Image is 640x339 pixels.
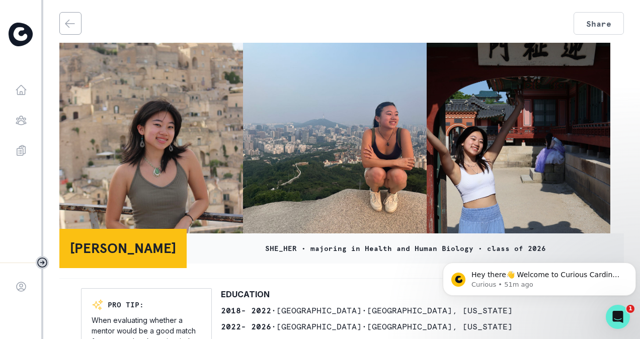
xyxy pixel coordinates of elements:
[271,321,513,331] span: • [GEOGRAPHIC_DATA] • [GEOGRAPHIC_DATA] , [US_STATE]
[36,256,49,269] button: Toggle sidebar
[427,43,610,238] img: Profile Photo
[221,288,270,300] p: EDUCATION
[243,43,427,238] img: Profile Photo
[439,241,640,312] iframe: Intercom notifications message
[626,305,634,313] span: 1
[70,238,176,259] p: [PERSON_NAME]
[221,305,271,315] b: 2018 - 2022
[33,39,185,48] p: Message from Curious, sent 51m ago
[9,23,33,46] img: Curious Cardinals Logo
[33,29,184,77] span: Hey there👋 Welcome to Curious Cardinals 🙌 Take a look around! If you have any questions or are ex...
[221,321,271,331] b: 2022 - 2026
[59,43,243,238] img: Profile Photo
[108,300,144,310] p: PRO TIP:
[606,305,630,329] iframe: Intercom live chat
[271,305,513,315] span: • [GEOGRAPHIC_DATA] • [GEOGRAPHIC_DATA] , [US_STATE]
[265,243,546,254] p: SHE_HER • majoring in Health and Human Biology • class of 2026
[60,13,80,34] button: back
[574,12,624,35] button: Share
